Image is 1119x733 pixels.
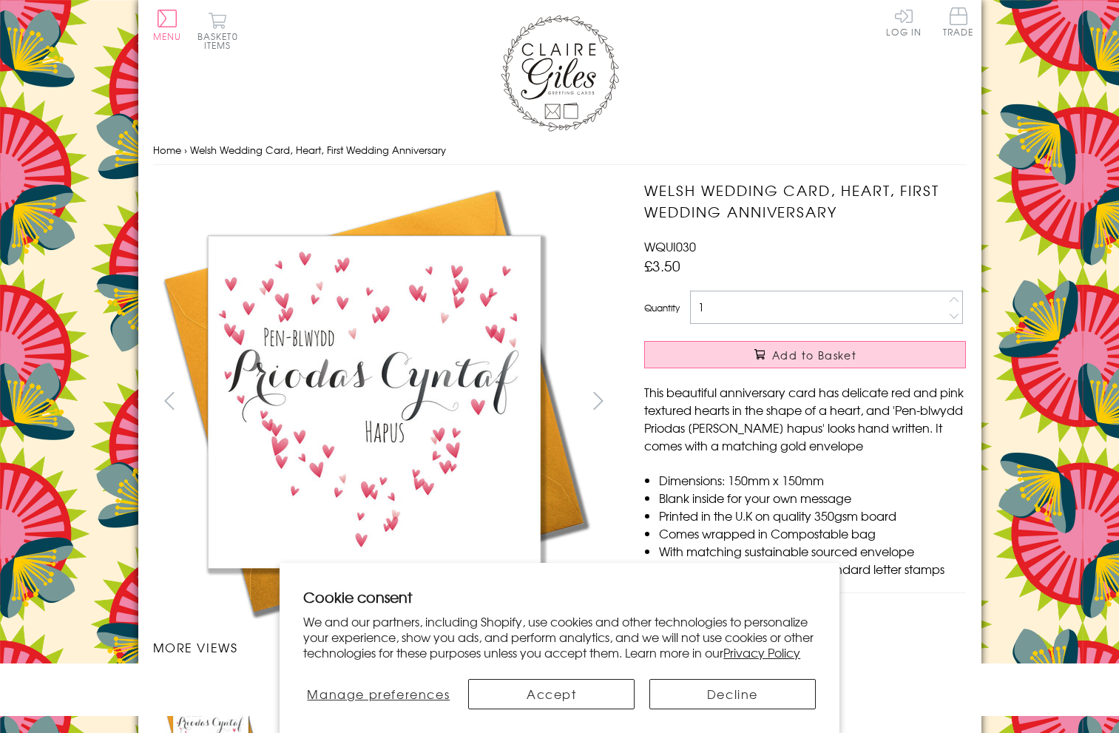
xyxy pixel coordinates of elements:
[190,143,446,157] span: Welsh Wedding Card, Heart, First Wedding Anniversary
[644,301,680,314] label: Quantity
[303,587,816,607] h2: Cookie consent
[153,180,597,624] img: Welsh Wedding Card, Heart, First Wedding Anniversary
[943,7,974,39] a: Trade
[659,471,966,489] li: Dimensions: 150mm x 150mm
[659,560,966,578] li: Can be sent with Royal Mail standard letter stamps
[184,143,187,157] span: ›
[644,383,966,454] p: This beautiful anniversary card has delicate red and pink textured hearts in the shape of a heart...
[659,542,966,560] li: With matching sustainable sourced envelope
[649,679,816,709] button: Decline
[303,614,816,660] p: We and our partners, including Shopify, use cookies and other technologies to personalize your ex...
[153,30,182,43] span: Menu
[303,679,453,709] button: Manage preferences
[307,685,450,703] span: Manage preferences
[581,384,615,417] button: next
[723,644,800,661] a: Privacy Policy
[772,348,856,362] span: Add to Basket
[153,384,186,417] button: prev
[886,7,922,36] a: Log In
[659,507,966,524] li: Printed in the U.K on quality 350gsm board
[943,7,974,36] span: Trade
[204,30,238,52] span: 0 items
[153,638,615,656] h3: More views
[153,10,182,41] button: Menu
[153,135,967,166] nav: breadcrumbs
[659,489,966,507] li: Blank inside for your own message
[153,143,181,157] a: Home
[468,679,635,709] button: Accept
[501,15,619,132] img: Claire Giles Greetings Cards
[644,341,966,368] button: Add to Basket
[644,255,680,276] span: £3.50
[197,12,238,50] button: Basket0 items
[644,180,966,223] h1: Welsh Wedding Card, Heart, First Wedding Anniversary
[659,524,966,542] li: Comes wrapped in Compostable bag
[644,237,696,255] span: WQUI030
